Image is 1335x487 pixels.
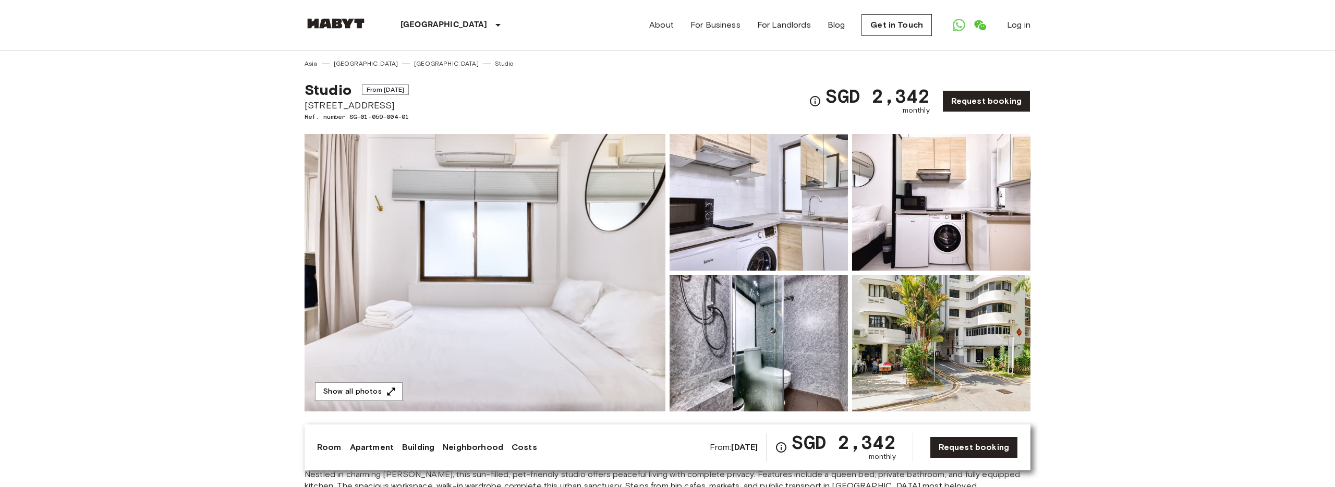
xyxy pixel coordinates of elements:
span: Ref. number SG-01-059-004-01 [305,112,409,121]
span: SGD 2,342 [792,433,895,452]
a: Neighborhood [443,441,503,454]
a: Log in [1007,19,1030,31]
a: Get in Touch [861,14,932,36]
svg: Check cost overview for full price breakdown. Please note that discounts apply to new joiners onl... [809,95,821,107]
a: Open WeChat [969,15,990,35]
a: Asia [305,59,318,68]
a: Open WhatsApp [949,15,969,35]
span: SGD 2,342 [826,87,929,105]
img: Picture of unit SG-01-059-004-01 [670,275,848,411]
span: From: [710,442,758,453]
a: For Business [690,19,741,31]
p: [GEOGRAPHIC_DATA] [400,19,488,31]
a: About [649,19,674,31]
span: From [DATE] [362,84,409,95]
span: monthly [903,105,930,116]
a: [GEOGRAPHIC_DATA] [334,59,398,68]
a: For Landlords [757,19,811,31]
span: monthly [869,452,896,462]
a: [GEOGRAPHIC_DATA] [414,59,479,68]
a: Apartment [350,441,394,454]
a: Studio [495,59,514,68]
button: Show all photos [315,382,403,401]
a: Request booking [942,90,1030,112]
span: [STREET_ADDRESS] [305,99,409,112]
img: Picture of unit SG-01-059-004-01 [852,134,1030,271]
img: Habyt [305,18,367,29]
img: Marketing picture of unit SG-01-059-004-01 [305,134,665,411]
a: Costs [512,441,537,454]
a: Room [317,441,342,454]
img: Picture of unit SG-01-059-004-01 [670,134,848,271]
svg: Check cost overview for full price breakdown. Please note that discounts apply to new joiners onl... [775,441,787,454]
a: Building [402,441,434,454]
a: Blog [828,19,845,31]
b: [DATE] [731,442,758,452]
a: Request booking [930,436,1018,458]
span: Studio [305,81,351,99]
img: Picture of unit SG-01-059-004-01 [852,275,1030,411]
